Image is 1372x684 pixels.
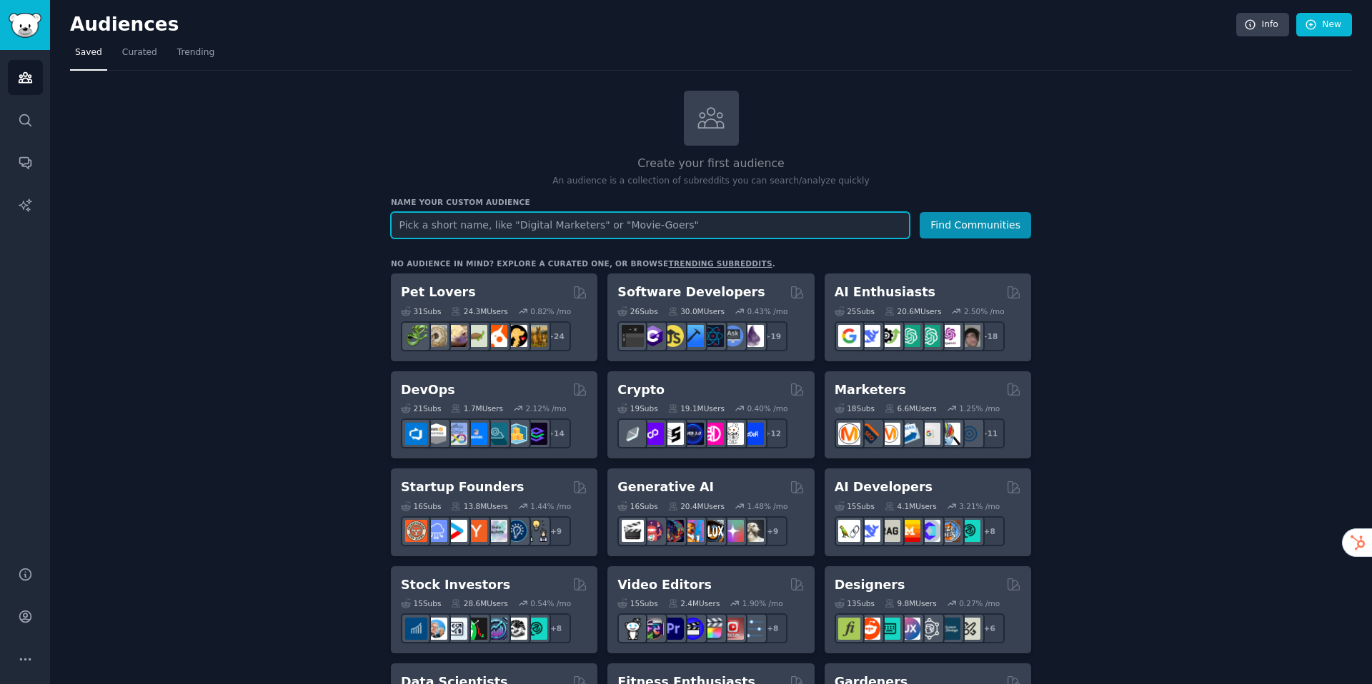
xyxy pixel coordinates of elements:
img: defi_ [742,423,764,445]
div: 21 Sub s [401,403,441,413]
div: 1.25 % /mo [959,403,1000,413]
img: OpenAIDev [938,325,960,347]
p: An audience is a collection of subreddits you can search/analyze quickly [391,175,1031,188]
img: leopardgeckos [445,325,467,347]
img: elixir [742,325,764,347]
a: Curated [117,41,162,71]
img: AWS_Certified_Experts [425,423,447,445]
div: + 24 [541,321,571,351]
div: 4.1M Users [885,501,937,511]
h2: Pet Lovers [401,283,476,301]
img: azuredevops [405,423,427,445]
img: turtle [465,325,487,347]
img: GoogleGeminiAI [838,325,860,347]
div: 16 Sub s [617,501,657,511]
a: Saved [70,41,107,71]
img: technicalanalysis [525,618,547,640]
h2: Designers [835,576,905,594]
img: Youtubevideo [722,618,744,640]
img: googleads [918,423,940,445]
img: ballpython [425,325,447,347]
img: finalcutpro [702,618,724,640]
h2: Crypto [617,381,665,399]
div: 15 Sub s [401,598,441,608]
div: 20.4M Users [668,501,725,511]
img: content_marketing [838,423,860,445]
div: + 14 [541,418,571,448]
h3: Name your custom audience [391,197,1031,207]
img: cockatiel [485,325,507,347]
img: DeepSeek [858,325,880,347]
div: 20.6M Users [885,306,941,316]
div: 1.44 % /mo [530,501,571,511]
img: bigseo [858,423,880,445]
div: 31 Sub s [401,306,441,316]
div: 16 Sub s [401,501,441,511]
img: GummySearch logo [9,13,41,38]
img: chatgpt_prompts_ [918,325,940,347]
h2: Generative AI [617,478,714,496]
img: aws_cdk [505,423,527,445]
div: 13.8M Users [451,501,507,511]
div: + 8 [541,613,571,643]
img: UI_Design [878,618,900,640]
button: Find Communities [920,212,1031,238]
img: CryptoNews [722,423,744,445]
img: ethfinance [622,423,644,445]
img: dividends [405,618,427,640]
img: web3 [682,423,704,445]
span: Curated [122,46,157,59]
img: Entrepreneurship [505,520,527,542]
div: + 8 [757,613,787,643]
img: sdforall [682,520,704,542]
div: + 12 [757,418,787,448]
div: + 8 [975,516,1005,546]
img: AItoolsCatalog [878,325,900,347]
img: herpetology [405,325,427,347]
span: Trending [177,46,214,59]
a: Trending [172,41,219,71]
img: AskComputerScience [722,325,744,347]
div: 18 Sub s [835,403,875,413]
div: 2.4M Users [668,598,720,608]
img: Forex [445,618,467,640]
div: 19.1M Users [668,403,725,413]
div: 1.90 % /mo [742,598,783,608]
img: LangChain [838,520,860,542]
img: software [622,325,644,347]
div: + 19 [757,321,787,351]
img: logodesign [858,618,880,640]
img: swingtrading [505,618,527,640]
img: reactnative [702,325,724,347]
div: 25 Sub s [835,306,875,316]
div: 30.0M Users [668,306,725,316]
img: editors [642,618,664,640]
img: EntrepreneurRideAlong [405,520,427,542]
div: 15 Sub s [617,598,657,608]
div: 15 Sub s [835,501,875,511]
img: ValueInvesting [425,618,447,640]
img: Docker_DevOps [445,423,467,445]
img: UXDesign [898,618,920,640]
img: DeepSeek [858,520,880,542]
span: Saved [75,46,102,59]
img: indiehackers [485,520,507,542]
img: UX_Design [958,618,980,640]
h2: DevOps [401,381,455,399]
img: VideoEditors [682,618,704,640]
img: Emailmarketing [898,423,920,445]
img: DevOpsLinks [465,423,487,445]
img: learnjavascript [662,325,684,347]
img: csharp [642,325,664,347]
img: Rag [878,520,900,542]
h2: Software Developers [617,283,765,301]
img: ArtificalIntelligence [958,325,980,347]
div: 1.7M Users [451,403,503,413]
img: learndesign [938,618,960,640]
h2: Stock Investors [401,576,510,594]
img: SaaS [425,520,447,542]
img: PlatformEngineers [525,423,547,445]
div: 9.8M Users [885,598,937,608]
a: New [1296,13,1352,37]
h2: Startup Founders [401,478,524,496]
